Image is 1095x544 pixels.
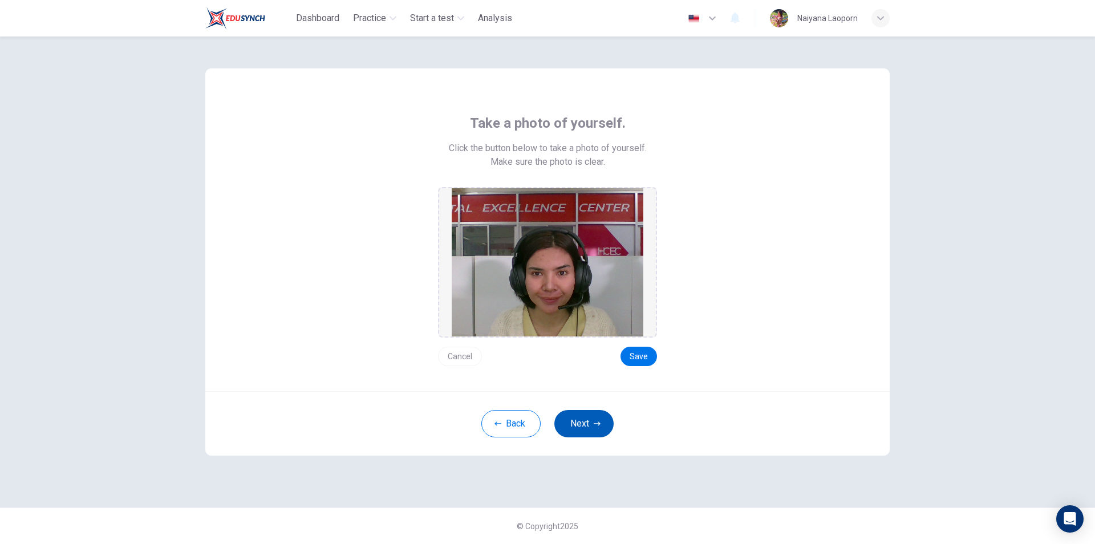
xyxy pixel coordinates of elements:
div: Open Intercom Messenger [1056,505,1084,533]
button: Analysis [473,8,517,29]
img: Train Test logo [205,7,265,30]
span: Start a test [410,11,454,25]
img: en [687,14,701,23]
span: Dashboard [296,11,339,25]
span: Take a photo of yourself. [470,114,626,132]
button: Cancel [438,347,482,366]
div: Naiyana Laoporn [797,11,858,25]
span: Make sure the photo is clear. [490,155,605,169]
span: © Copyright 2025 [517,522,578,531]
button: Back [481,410,541,437]
span: Click the button below to take a photo of yourself. [449,141,647,155]
button: Dashboard [291,8,344,29]
button: Start a test [405,8,469,29]
a: Train Test logo [205,7,291,30]
img: Profile picture [770,9,788,27]
button: Next [554,410,614,437]
span: Practice [353,11,386,25]
button: Practice [348,8,401,29]
span: Analysis [478,11,512,25]
button: Save [620,347,657,366]
img: preview screemshot [452,188,643,336]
